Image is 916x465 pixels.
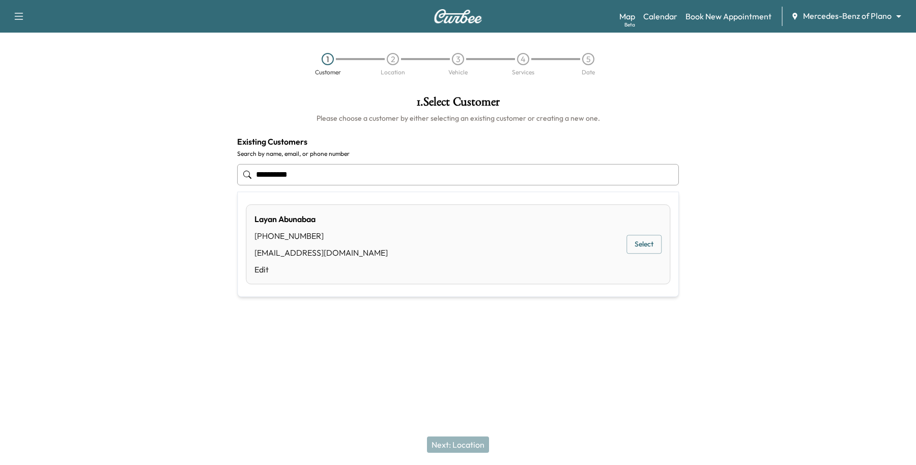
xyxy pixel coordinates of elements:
[582,53,594,65] div: 5
[237,113,679,123] h6: Please choose a customer by either selecting an existing customer or creating a new one.
[322,53,334,65] div: 1
[803,10,892,22] span: Mercedes-Benz of Plano
[643,10,677,22] a: Calendar
[685,10,771,22] a: Book New Appointment
[452,53,464,65] div: 3
[237,135,679,148] h4: Existing Customers
[626,235,662,254] button: Select
[582,69,595,75] div: Date
[619,10,635,22] a: MapBeta
[512,69,534,75] div: Services
[387,53,399,65] div: 2
[254,263,388,276] a: Edit
[237,150,679,158] label: Search by name, email, or phone number
[381,69,405,75] div: Location
[254,247,388,259] div: [EMAIL_ADDRESS][DOMAIN_NAME]
[254,213,388,225] div: Layan Abunabaa
[237,96,679,113] h1: 1 . Select Customer
[624,21,635,29] div: Beta
[315,69,341,75] div: Customer
[434,9,482,23] img: Curbee Logo
[448,69,468,75] div: Vehicle
[254,230,388,242] div: [PHONE_NUMBER]
[517,53,529,65] div: 4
